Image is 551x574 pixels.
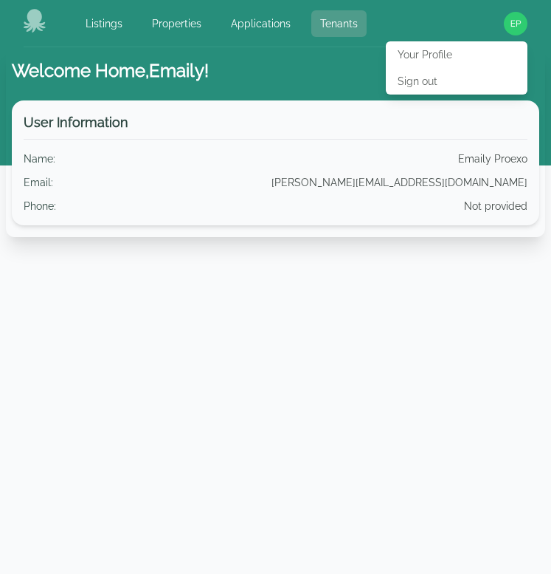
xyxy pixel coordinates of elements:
div: Not provided [464,199,527,213]
div: [PERSON_NAME][EMAIL_ADDRESS][DOMAIN_NAME] [271,175,527,190]
div: Email : [24,175,53,190]
div: Emaily Proexo [458,151,527,166]
div: Name : [24,151,55,166]
button: Sign out [386,68,527,95]
a: Applications [222,10,299,37]
div: Phone : [24,199,56,213]
a: Properties [143,10,210,37]
a: Tenants [311,10,367,37]
a: Listings [77,10,131,37]
h1: Welcome Home, Emaily ! [12,59,539,83]
h3: User Information [24,112,527,140]
button: Your Profile [386,41,527,68]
